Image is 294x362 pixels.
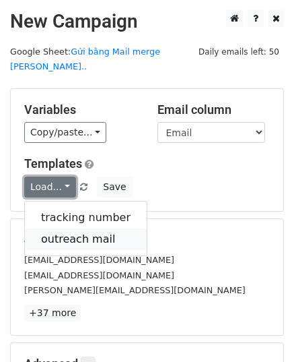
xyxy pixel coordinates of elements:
a: tracking number [25,207,147,229]
a: Copy/paste... [24,122,106,143]
a: outreach mail [25,229,147,250]
iframe: Chat Widget [227,297,294,362]
a: +37 more [24,305,81,322]
a: Gửi bằng Mail merge [PERSON_NAME].. [10,47,160,72]
a: Load... [24,177,76,198]
a: Daily emails left: 50 [194,47,284,57]
small: [PERSON_NAME][EMAIL_ADDRESS][DOMAIN_NAME] [24,285,246,295]
small: Google Sheet: [10,47,160,72]
small: [EMAIL_ADDRESS][DOMAIN_NAME] [24,255,174,265]
h5: Email column [157,102,270,117]
h5: Variables [24,102,137,117]
a: Templates [24,156,82,171]
span: Daily emails left: 50 [194,44,284,59]
button: Save [97,177,132,198]
small: [EMAIL_ADDRESS][DOMAIN_NAME] [24,270,174,280]
h2: New Campaign [10,10,284,33]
